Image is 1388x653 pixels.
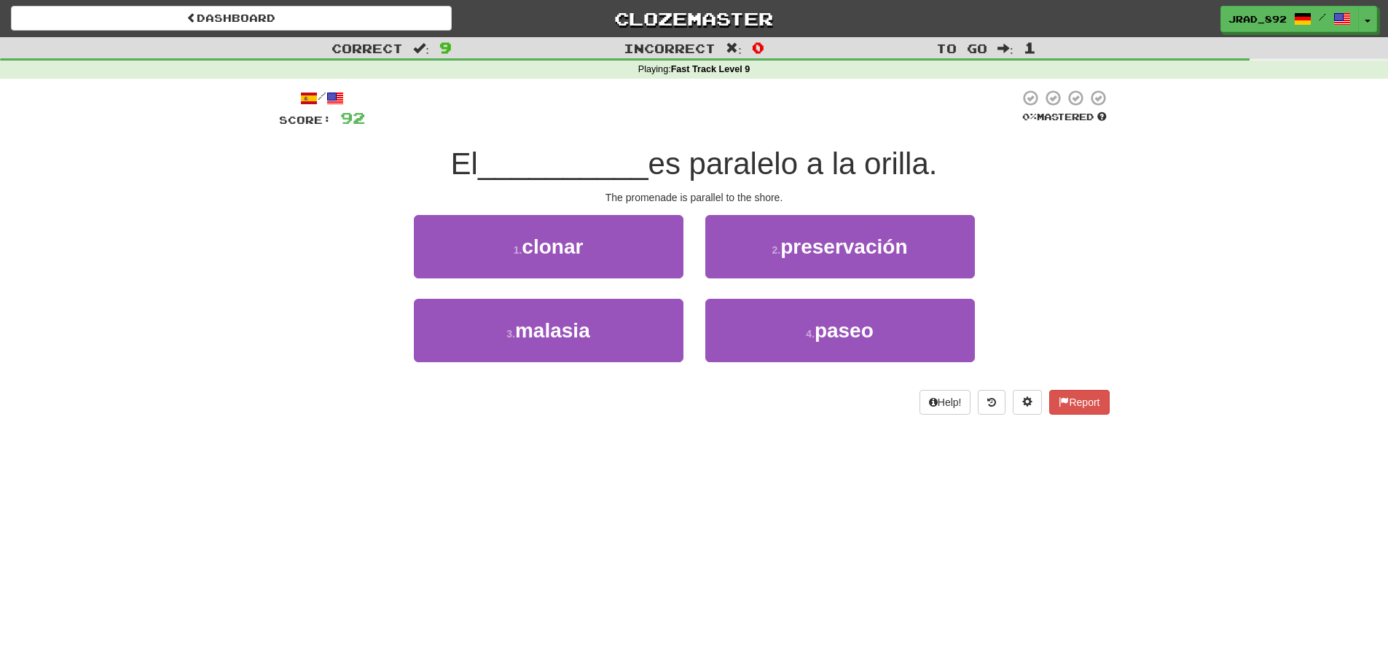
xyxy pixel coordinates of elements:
[478,146,648,181] span: __________
[648,146,938,181] span: es paralelo a la orilla.
[772,244,780,256] small: 2 .
[1019,111,1110,124] div: Mastered
[1319,12,1326,22] span: /
[671,64,750,74] strong: Fast Track Level 9
[1022,111,1037,122] span: 0 %
[451,146,478,181] span: El
[1049,390,1109,415] button: Report
[279,89,365,107] div: /
[624,41,715,55] span: Incorrect
[279,190,1110,205] div: The promenade is parallel to the shore.
[920,390,971,415] button: Help!
[806,328,815,340] small: 4 .
[726,42,742,55] span: :
[413,42,429,55] span: :
[514,244,522,256] small: 1 .
[11,6,452,31] a: Dashboard
[1024,39,1036,56] span: 1
[1220,6,1359,32] a: jrad_892 /
[780,235,907,258] span: preservación
[474,6,914,31] a: Clozemaster
[515,319,590,342] span: malasia
[414,215,683,278] button: 1.clonar
[752,39,764,56] span: 0
[439,39,452,56] span: 9
[279,114,332,126] span: Score:
[506,328,515,340] small: 3 .
[705,215,975,278] button: 2.preservación
[340,109,365,127] span: 92
[936,41,987,55] span: To go
[414,299,683,362] button: 3.malasia
[1228,12,1287,26] span: jrad_892
[978,390,1005,415] button: Round history (alt+y)
[332,41,403,55] span: Correct
[522,235,583,258] span: clonar
[815,319,874,342] span: paseo
[997,42,1013,55] span: :
[705,299,975,362] button: 4.paseo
